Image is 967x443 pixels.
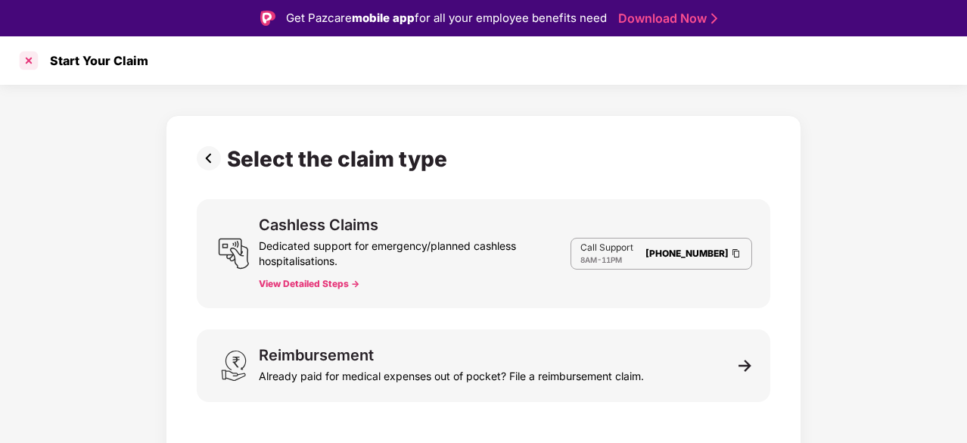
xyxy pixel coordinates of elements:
img: Clipboard Icon [730,247,742,260]
span: 8AM [580,255,597,264]
div: Already paid for medical expenses out of pocket? File a reimbursement claim. [259,363,644,384]
img: svg+xml;base64,PHN2ZyB3aWR0aD0iMjQiIGhlaWdodD0iMjUiIHZpZXdCb3g9IjAgMCAyNCAyNSIgZmlsbD0ibm9uZSIgeG... [218,238,250,270]
div: Select the claim type [227,146,453,172]
img: Stroke [711,11,717,27]
button: View Detailed Steps -> [259,278,359,290]
a: Download Now [618,11,713,27]
img: svg+xml;base64,PHN2ZyB3aWR0aD0iMTEiIGhlaWdodD0iMTEiIHZpZXdCb3g9IjAgMCAxMSAxMSIgZmlsbD0ibm9uZSIgeG... [738,359,752,373]
div: Get Pazcare for all your employee benefits need [286,9,607,27]
strong: mobile app [352,11,415,25]
span: 11PM [602,255,622,264]
div: Reimbursement [259,348,374,363]
img: svg+xml;base64,PHN2ZyB3aWR0aD0iMjQiIGhlaWdodD0iMzEiIHZpZXdCb3g9IjAgMCAyNCAzMSIgZmlsbD0ibm9uZSIgeG... [218,350,250,382]
div: - [580,254,633,266]
img: Logo [260,11,275,26]
div: Start Your Claim [41,53,148,68]
p: Call Support [580,242,633,254]
div: Cashless Claims [259,217,378,232]
img: svg+xml;base64,PHN2ZyBpZD0iUHJldi0zMngzMiIgeG1sbnM9Imh0dHA6Ly93d3cudzMub3JnLzIwMDAvc3ZnIiB3aWR0aD... [197,146,227,170]
a: [PHONE_NUMBER] [645,248,729,259]
div: Dedicated support for emergency/planned cashless hospitalisations. [259,232,571,269]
